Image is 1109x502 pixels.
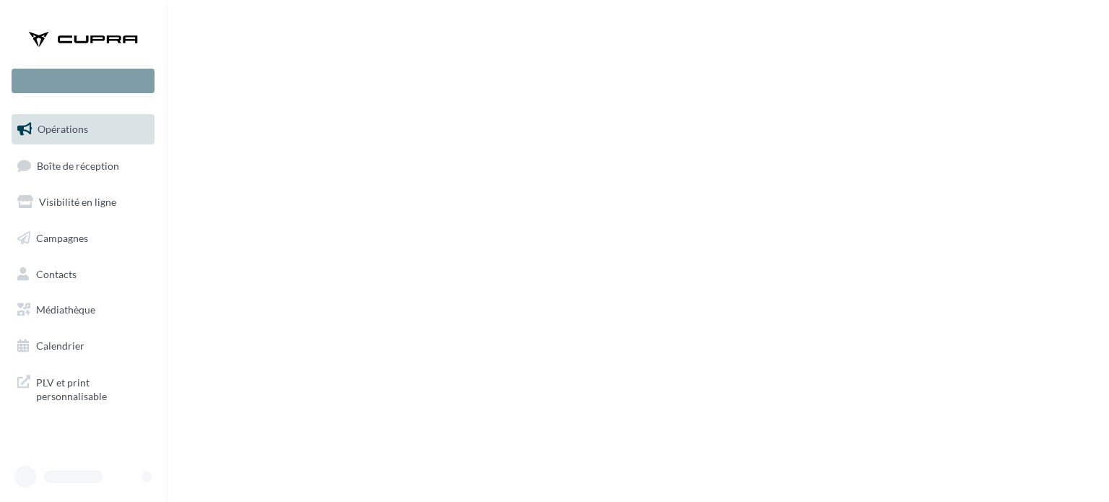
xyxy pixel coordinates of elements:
a: Visibilité en ligne [9,187,157,217]
span: Opérations [38,123,88,135]
a: Médiathèque [9,295,157,325]
span: PLV et print personnalisable [36,373,149,404]
a: PLV et print personnalisable [9,367,157,410]
a: Calendrier [9,331,157,361]
span: Calendrier [36,339,84,352]
span: Contacts [36,267,77,280]
span: Médiathèque [36,303,95,316]
a: Opérations [9,114,157,144]
span: Boîte de réception [37,159,119,171]
div: Nouvelle campagne [12,69,155,93]
span: Visibilité en ligne [39,196,116,208]
a: Contacts [9,259,157,290]
span: Campagnes [36,232,88,244]
a: Campagnes [9,223,157,254]
a: Boîte de réception [9,150,157,181]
